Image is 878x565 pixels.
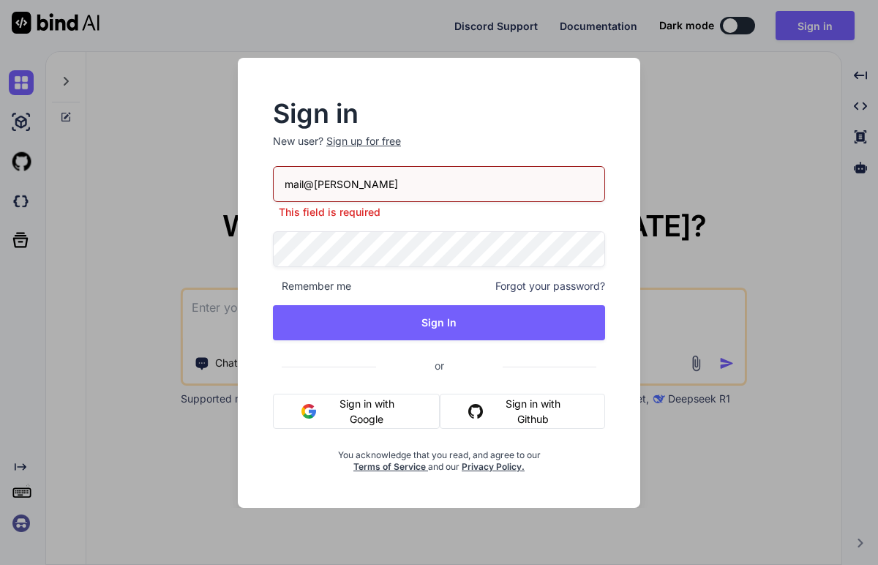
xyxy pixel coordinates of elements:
[353,461,428,472] a: Terms of Service
[376,348,503,383] span: or
[462,461,525,472] a: Privacy Policy.
[273,305,605,340] button: Sign In
[273,279,351,293] span: Remember me
[273,134,605,166] p: New user?
[301,404,316,419] img: google
[273,166,605,202] input: Login or Email
[273,205,605,220] p: This field is required
[468,404,483,419] img: github
[273,102,605,125] h2: Sign in
[440,394,605,429] button: Sign in with Github
[329,441,550,473] div: You acknowledge that you read, and agree to our and our
[326,134,401,149] div: Sign up for free
[273,394,440,429] button: Sign in with Google
[495,279,605,293] span: Forgot your password?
